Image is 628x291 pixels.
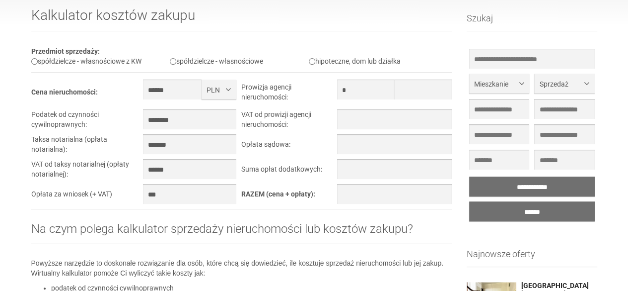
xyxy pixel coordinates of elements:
[534,74,594,94] button: Sprzedaż
[521,282,597,290] a: [GEOGRAPHIC_DATA]
[202,80,236,99] button: PLN
[309,58,315,65] input: hipoteczne, dom lub działka
[31,8,452,31] h1: Kalkulator kosztów zakupu
[170,57,263,65] label: spółdzielcze - własnościowe
[31,134,143,159] td: Taksa notarialna (opłata notarialna):
[469,74,529,94] button: Mieszkanie
[539,79,582,89] span: Sprzedaż
[241,109,337,134] td: VAT od prowizji agencji nieruchomości:
[31,88,98,96] b: Cena nieruchomości:
[241,80,337,109] td: Prowizja agencji nieruchomości:
[474,79,517,89] span: Mieszkanie
[241,190,315,198] b: RAZEM (cena + opłaty):
[31,47,100,55] b: Przedmiot sprzedaży:
[170,58,176,65] input: spółdzielcze - własnościowe
[467,13,597,31] h3: Szukaj
[31,57,141,65] label: spółdzielcze - własnościowe z KW
[309,57,401,65] label: hipoteczne, dom lub działka
[31,109,143,134] td: Podatek od czynności cywilnoprawnych:
[241,159,337,184] td: Suma opłat dodatkowych:
[241,134,337,159] td: Opłata sądowa:
[467,249,597,267] h3: Najnowsze oferty
[31,58,38,65] input: spółdzielcze - własnościowe z KW
[31,184,143,209] td: Opłata za wniosek (+ VAT)
[31,159,143,184] td: VAT od taksy notarialnej (opłaty notarialnej):
[207,85,224,95] span: PLN
[31,222,452,243] h2: Na czym polega kalkulator sprzedaży nieruchomości lub kosztów zakupu?
[31,258,452,278] p: Powyższe narzędzie to doskonałe rozwiązanie dla osób, które chcą się dowiedzieć, ile kosztuje spr...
